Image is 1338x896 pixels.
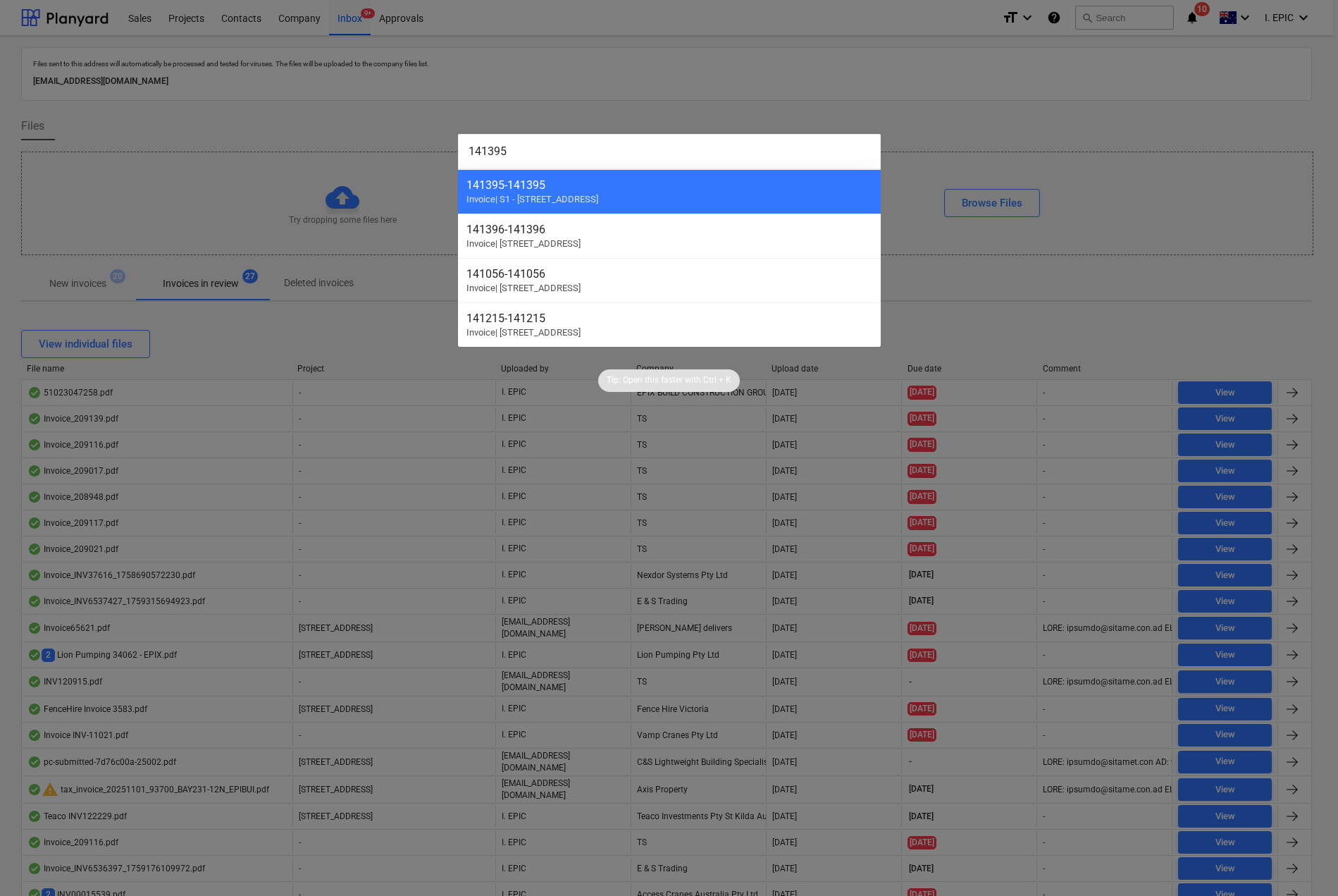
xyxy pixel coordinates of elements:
div: 141395 - 141395 [466,178,872,192]
div: Tip:Open this faster withCtrl + K [598,369,740,392]
div: 141396-141396Invoice| [STREET_ADDRESS] [458,214,881,258]
div: 141396 - 141396 [466,223,872,236]
span: Invoice | [STREET_ADDRESS] [466,327,581,338]
span: Invoice | [STREET_ADDRESS] [466,238,581,249]
iframe: Chat Widget [1268,828,1338,896]
div: 141056-141056Invoice| [STREET_ADDRESS] [458,258,881,302]
span: Invoice | S1 - [STREET_ADDRESS] [466,194,598,204]
p: Open this faster with [623,374,701,386]
div: 141395-141395Invoice| S1 - [STREET_ADDRESS] [458,169,881,214]
div: 141215-141215Invoice| [STREET_ADDRESS] [458,302,881,347]
div: 141056 - 141056 [466,267,872,281]
div: 141215 - 141215 [466,312,872,325]
span: Invoice | [STREET_ADDRESS] [466,283,581,293]
p: Tip: [607,374,621,386]
input: Search for projects, articles, contracts, Claims, subcontractors... [458,134,881,169]
p: Ctrl + K [703,374,731,386]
